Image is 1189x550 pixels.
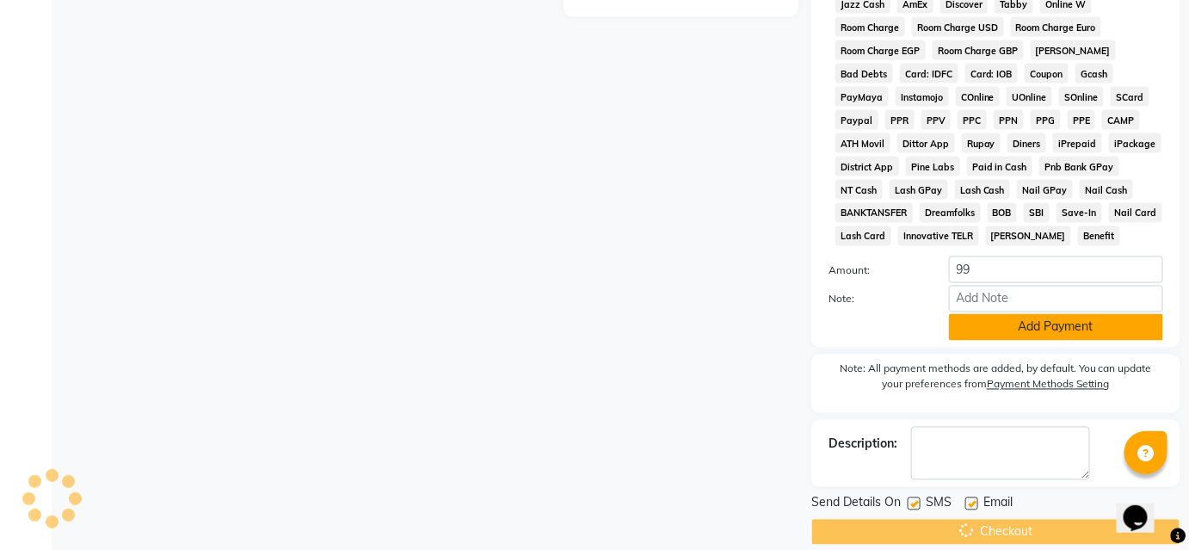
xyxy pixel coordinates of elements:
span: PPV [921,110,952,130]
span: iPackage [1109,133,1161,153]
span: Dreamfolks [920,203,981,223]
span: SOnline [1059,87,1104,107]
span: [PERSON_NAME] [986,226,1072,246]
span: Room Charge [835,17,905,37]
span: NT Cash [835,180,883,200]
span: Paid in Cash [967,157,1033,176]
input: Add Note [949,286,1163,312]
span: Send Details On [811,494,901,516]
span: Room Charge EGP [835,40,926,60]
span: COnline [956,87,1001,107]
span: Save-In [1057,203,1102,223]
button: Add Payment [949,314,1163,341]
span: Bad Debts [835,64,893,83]
span: Lash GPay [890,180,948,200]
span: Lash Cash [955,180,1011,200]
span: Room Charge Euro [1011,17,1102,37]
span: Instamojo [896,87,949,107]
div: Description: [829,436,897,454]
input: Amount [949,256,1163,283]
span: SCard [1111,87,1149,107]
span: Dittor App [897,133,955,153]
span: PPR [885,110,915,130]
span: Nail GPay [1017,180,1073,200]
label: Payment Methods Setting [987,377,1110,392]
span: BOB [988,203,1018,223]
span: District App [835,157,899,176]
label: Amount: [816,263,936,279]
span: Email [983,494,1013,516]
span: Card: IDFC [900,64,958,83]
span: Diners [1007,133,1046,153]
span: Lash Card [835,226,891,246]
span: Nail Cash [1080,180,1133,200]
span: PPG [1031,110,1061,130]
span: Pnb Bank GPay [1039,157,1119,176]
span: Paypal [835,110,878,130]
span: Nail Card [1109,203,1162,223]
span: Coupon [1025,64,1069,83]
span: PPN [994,110,1024,130]
iframe: chat widget [1117,481,1172,533]
label: Note: [816,292,936,307]
span: Gcash [1075,64,1113,83]
span: Rupay [962,133,1001,153]
span: Room Charge GBP [933,40,1024,60]
span: ATH Movil [835,133,890,153]
span: Benefit [1078,226,1120,246]
span: Card: IOB [965,64,1019,83]
span: CAMP [1102,110,1140,130]
span: Innovative TELR [898,226,979,246]
span: PPC [958,110,987,130]
span: BANKTANSFER [835,203,913,223]
span: [PERSON_NAME] [1031,40,1117,60]
span: PayMaya [835,87,889,107]
span: Pine Labs [906,157,960,176]
label: Note: All payment methods are added, by default. You can update your preferences from [829,362,1163,399]
span: Room Charge USD [912,17,1004,37]
span: SMS [926,494,952,516]
span: SBI [1024,203,1050,223]
span: iPrepaid [1053,133,1102,153]
span: PPE [1068,110,1096,130]
span: UOnline [1007,87,1052,107]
